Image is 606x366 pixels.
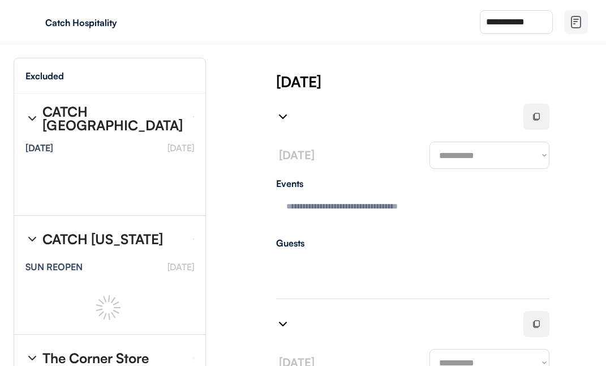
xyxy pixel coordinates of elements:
[25,71,64,80] div: Excluded
[25,262,83,271] div: SUN REOPEN
[167,142,194,154] font: [DATE]
[276,110,290,124] img: chevron-right%20%281%29.svg
[569,15,583,29] img: file-02.svg
[276,239,549,248] div: Guests
[25,351,39,365] img: chevron-right%20%281%29.svg
[42,351,149,365] div: The Corner Store
[42,232,163,246] div: CATCH [US_STATE]
[276,179,549,188] div: Events
[276,71,606,92] div: [DATE]
[167,261,194,273] font: [DATE]
[25,143,53,152] div: [DATE]
[25,232,39,246] img: chevron-right%20%281%29.svg
[45,18,188,27] div: Catch Hospitality
[23,13,41,31] img: yH5BAEAAAAALAAAAAABAAEAAAIBRAA7
[276,317,290,331] img: chevron-right%20%281%29.svg
[25,112,39,125] img: chevron-right%20%281%29.svg
[279,148,315,162] font: [DATE]
[42,105,184,132] div: CATCH [GEOGRAPHIC_DATA]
